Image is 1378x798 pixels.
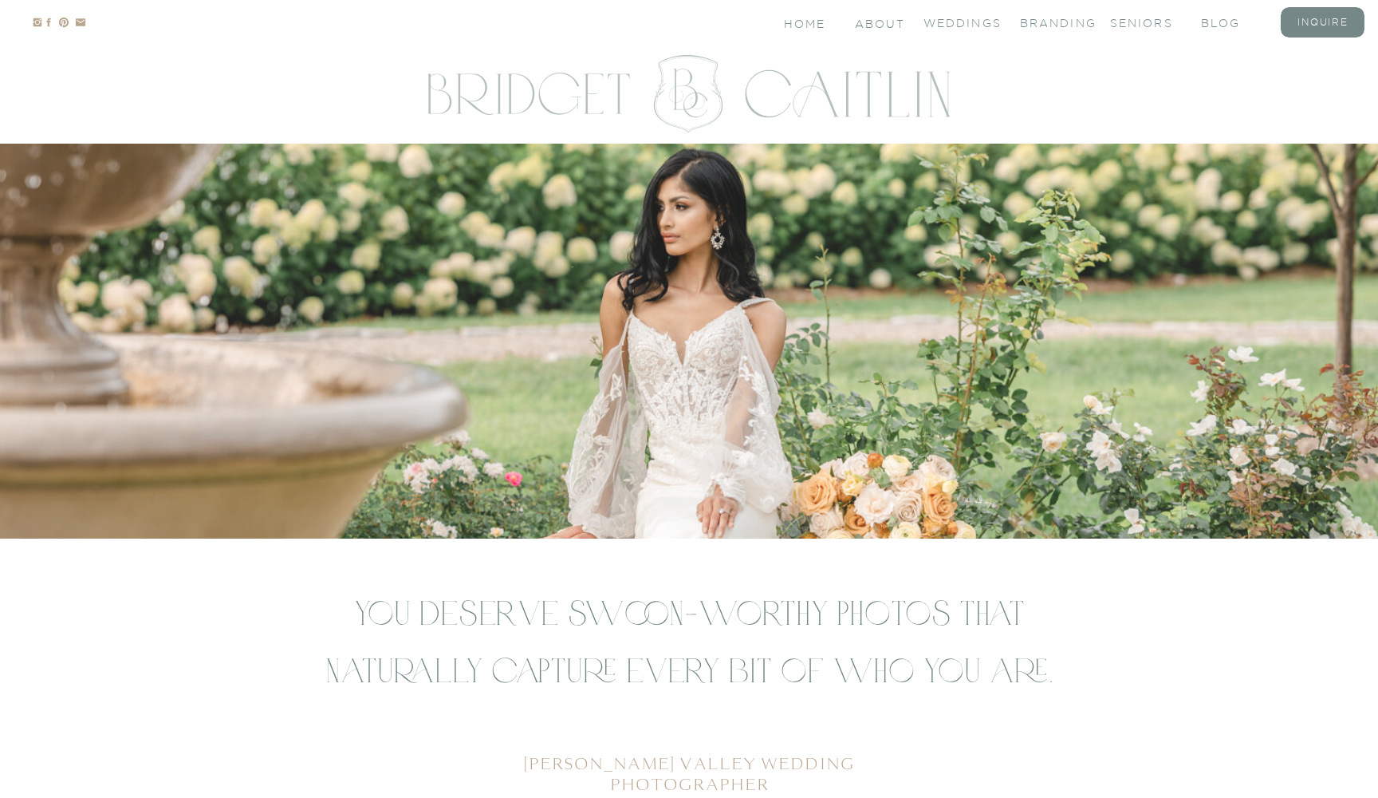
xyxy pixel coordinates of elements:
a: Weddings [923,15,987,29]
a: seniors [1110,15,1174,29]
a: branding [1020,15,1084,29]
h2: You deserve swoon-worthy photos that naturally capture every bit of who you are. [322,583,1057,688]
a: About [855,16,903,30]
a: blog [1201,15,1265,29]
a: inquire [1291,15,1355,29]
h1: [PERSON_NAME] valley Wedding Photographer [445,753,934,780]
a: Home [784,16,828,30]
